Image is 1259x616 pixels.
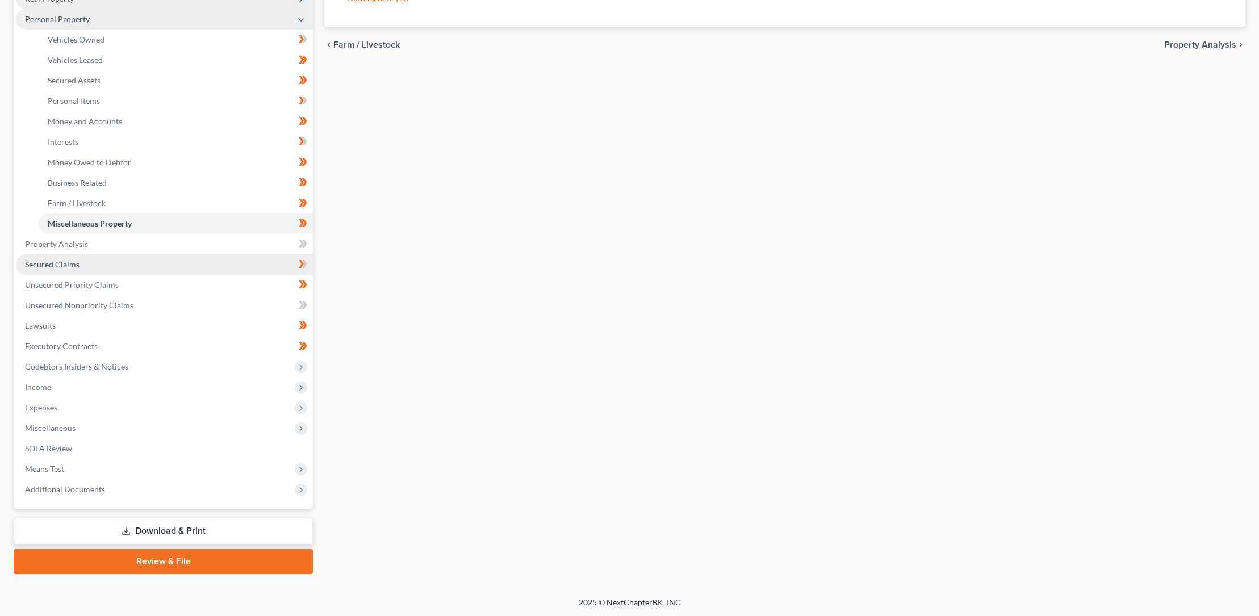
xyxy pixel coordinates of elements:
[48,96,100,106] span: Personal Items
[25,362,128,371] span: Codebtors Insiders & Notices
[48,157,131,167] span: Money Owed to Debtor
[1164,40,1245,49] button: Property Analysis chevron_right
[48,137,78,146] span: Interests
[25,464,64,473] span: Means Test
[48,35,104,44] span: Vehicles Owned
[48,55,103,65] span: Vehicles Leased
[333,40,400,49] span: Farm / Livestock
[1236,40,1245,49] i: chevron_right
[16,254,313,275] a: Secured Claims
[25,14,90,24] span: Personal Property
[25,382,51,392] span: Income
[16,438,313,459] a: SOFA Review
[39,173,313,193] a: Business Related
[16,336,313,357] a: Executory Contracts
[25,259,80,269] span: Secured Claims
[25,341,98,351] span: Executory Contracts
[48,76,101,85] span: Secured Assets
[39,91,313,111] a: Personal Items
[14,549,313,574] a: Review & File
[16,295,313,316] a: Unsecured Nonpriority Claims
[48,219,132,228] span: Miscellaneous Property
[48,198,106,208] span: Farm / Livestock
[48,178,107,187] span: Business Related
[39,152,313,173] a: Money Owed to Debtor
[16,275,313,295] a: Unsecured Priority Claims
[39,70,313,91] a: Secured Assets
[25,300,133,310] span: Unsecured Nonpriority Claims
[25,403,57,412] span: Expenses
[25,423,76,433] span: Miscellaneous
[324,40,333,49] i: chevron_left
[39,50,313,70] a: Vehicles Leased
[39,132,313,152] a: Interests
[39,30,313,50] a: Vehicles Owned
[25,484,105,494] span: Additional Documents
[14,518,313,544] a: Download & Print
[324,40,400,49] button: chevron_left Farm / Livestock
[48,116,122,126] span: Money and Accounts
[16,316,313,336] a: Lawsuits
[16,234,313,254] a: Property Analysis
[39,193,313,213] a: Farm / Livestock
[25,239,88,249] span: Property Analysis
[1164,40,1236,49] span: Property Analysis
[39,111,313,132] a: Money and Accounts
[25,280,119,290] span: Unsecured Priority Claims
[25,443,72,453] span: SOFA Review
[25,321,56,330] span: Lawsuits
[39,213,313,234] a: Miscellaneous Property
